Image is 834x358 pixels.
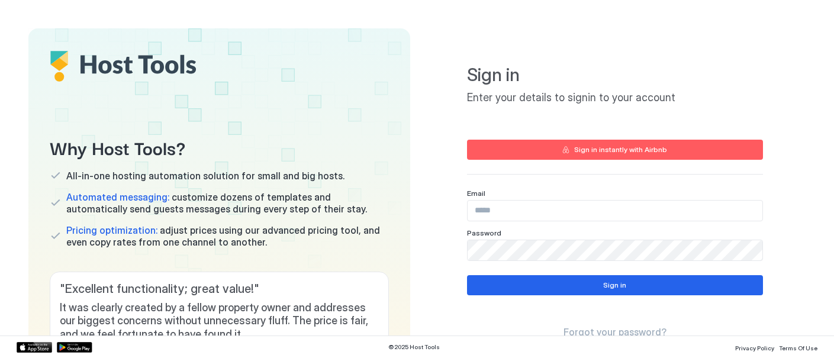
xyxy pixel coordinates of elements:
span: Password [467,228,501,237]
span: Sign in [467,64,763,86]
span: Email [467,189,485,198]
span: Privacy Policy [735,344,774,351]
a: Google Play Store [57,342,92,353]
span: Automated messaging: [66,191,169,203]
span: " Excellent functionality; great value! " [60,282,379,296]
button: Sign in instantly with Airbnb [467,140,763,160]
div: Sign in instantly with Airbnb [574,144,667,155]
a: Forgot your password? [563,326,666,338]
span: It was clearly created by a fellow property owner and addresses our biggest concerns without unne... [60,301,379,341]
input: Input Field [468,201,762,221]
span: Terms Of Use [779,344,817,351]
span: customize dozens of templates and automatically send guests messages during every step of their s... [66,191,389,215]
a: Terms Of Use [779,341,817,353]
span: Pricing optimization: [66,224,157,236]
a: Privacy Policy [735,341,774,353]
span: All-in-one hosting automation solution for small and big hosts. [66,170,344,182]
button: Sign in [467,275,763,295]
div: Sign in [603,280,626,291]
span: adjust prices using our advanced pricing tool, and even copy rates from one channel to another. [66,224,389,248]
input: Input Field [468,240,762,260]
span: Enter your details to signin to your account [467,91,763,105]
span: © 2025 Host Tools [388,343,440,351]
a: App Store [17,342,52,353]
span: Why Host Tools? [50,134,389,160]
